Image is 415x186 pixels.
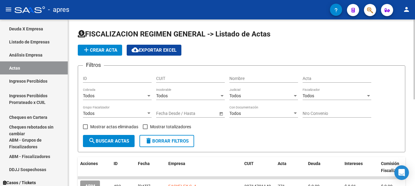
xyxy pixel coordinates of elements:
mat-icon: menu [5,6,12,13]
span: Crear Acta [83,47,117,53]
span: Todos [156,93,168,98]
mat-icon: add [83,46,90,53]
span: Intereses [345,161,363,166]
mat-icon: delete [145,137,152,144]
button: Borrar Filtros [139,135,194,147]
span: CUIT [244,161,254,166]
button: Buscar Actas [83,135,135,147]
span: Todos [83,111,94,116]
button: Exportar EXCEL [127,45,181,56]
datatable-header-cell: Intereses [342,157,379,177]
span: Mostrar totalizadores [150,123,191,130]
span: Fecha [138,161,150,166]
datatable-header-cell: Acta [275,157,306,177]
span: Mostrar actas eliminadas [90,123,138,130]
span: Casos / Tickets [3,179,36,186]
datatable-header-cell: Acciones [78,157,111,177]
input: Fecha fin [183,111,213,116]
span: Todos [83,93,94,98]
span: Borrar Filtros [145,138,189,144]
span: ID [114,161,118,166]
datatable-header-cell: ID [111,157,135,177]
button: Open calendar [218,110,224,117]
span: Acta [278,161,286,166]
button: Crear Acta [78,45,122,56]
mat-icon: person [403,6,410,13]
mat-icon: cloud_download [132,46,139,53]
datatable-header-cell: Fecha [135,157,166,177]
span: Todos [229,93,241,98]
span: Deuda [308,161,321,166]
datatable-header-cell: Empresa [166,157,242,177]
span: Empresa [168,161,185,166]
input: Fecha inicio [156,111,178,116]
span: Todos [303,93,314,98]
div: Open Intercom Messenger [394,165,409,180]
span: Comisión Fiscalizador [381,161,405,173]
span: FISCALIZACION REGIMEN GENERAL -> Listado de Actas [78,30,270,38]
span: Buscar Actas [88,138,129,144]
datatable-header-cell: Deuda [306,157,342,177]
span: Todos [229,111,241,116]
datatable-header-cell: Comisión Fiscalizador [379,157,415,177]
span: Exportar EXCEL [132,47,177,53]
span: Acciones [80,161,98,166]
span: - apres [48,3,69,16]
mat-icon: search [88,137,96,144]
h3: Filtros [83,61,104,69]
datatable-header-cell: CUIT [242,157,275,177]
